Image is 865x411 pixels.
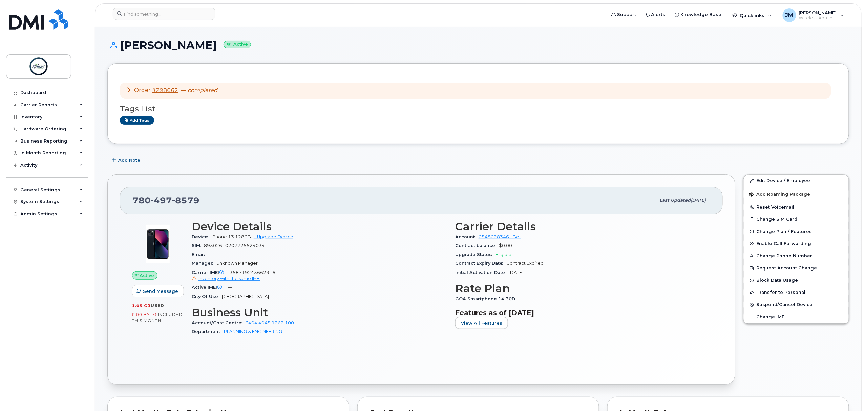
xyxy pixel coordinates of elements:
[461,320,502,326] span: View All Features
[216,261,258,266] span: Unknown Manager
[134,87,151,93] span: Order
[744,274,849,286] button: Block Data Usage
[222,294,269,299] span: [GEOGRAPHIC_DATA]
[744,201,849,213] button: Reset Voicemail
[506,261,544,266] span: Contract Expired
[132,312,183,323] span: included this month
[211,234,251,239] span: iPhone 13 128GB
[245,320,294,325] a: 6404 4045 1262 100
[479,234,521,239] a: 0548028346 - Bell
[132,312,158,317] span: 0.00 Bytes
[198,276,260,281] span: Inventory with the same IMEI
[151,195,172,205] span: 497
[151,303,164,308] span: used
[120,116,154,125] a: Add tags
[107,39,849,51] h1: [PERSON_NAME]
[140,272,154,279] span: Active
[744,175,849,187] a: Edit Device / Employee
[120,105,837,113] h3: Tags List
[499,243,512,248] span: $0.00
[192,243,204,248] span: SIM
[107,154,146,166] button: Add Note
[132,285,184,297] button: Send Message
[757,241,811,246] span: Enable Call Forwarding
[744,299,849,311] button: Suspend/Cancel Device
[455,234,479,239] span: Account
[495,252,511,257] span: Eligible
[204,243,265,248] span: 89302610207725524034
[455,220,711,233] h3: Carrier Details
[192,276,260,281] a: Inventory with the same IMEI
[744,187,849,201] button: Add Roaming Package
[192,294,222,299] span: City Of Use
[455,317,508,329] button: View All Features
[254,234,293,239] a: + Upgrade Device
[744,286,849,299] button: Transfer to Personal
[455,243,499,248] span: Contract balance
[509,270,523,275] span: [DATE]
[455,261,506,266] span: Contract Expiry Date
[192,329,224,334] span: Department
[744,225,849,238] button: Change Plan / Features
[188,87,217,93] em: completed
[744,250,849,262] button: Change Phone Number
[660,198,691,203] span: Last updated
[192,285,228,290] span: Active IMEI
[228,285,232,290] span: —
[192,220,447,233] h3: Device Details
[192,320,245,325] span: Account/Cost Centre
[744,311,849,323] button: Change IMEI
[181,87,217,93] span: —
[224,41,251,48] small: Active
[757,229,812,234] span: Change Plan / Features
[192,270,447,282] span: 358719243662916
[744,238,849,250] button: Enable Call Forwarding
[152,87,178,93] a: #298662
[691,198,706,203] span: [DATE]
[143,288,178,295] span: Send Message
[455,309,711,317] h3: Features as of [DATE]
[455,296,519,301] span: GOA Smartphone 14 30D
[118,157,140,164] span: Add Note
[192,261,216,266] span: Manager
[749,192,810,198] span: Add Roaming Package
[744,262,849,274] button: Request Account Change
[192,252,208,257] span: Email
[757,302,813,307] span: Suspend/Cancel Device
[455,282,711,295] h3: Rate Plan
[172,195,199,205] span: 8579
[455,252,495,257] span: Upgrade Status
[132,195,199,205] span: 780
[192,234,211,239] span: Device
[138,224,178,264] img: image20231002-3703462-1ig824h.jpeg
[744,213,849,225] button: Change SIM Card
[132,303,151,308] span: 1.05 GB
[455,270,509,275] span: Initial Activation Date
[224,329,282,334] a: PLANNING & ENGINEERING
[208,252,213,257] span: —
[192,270,230,275] span: Carrier IMEI
[192,306,447,319] h3: Business Unit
